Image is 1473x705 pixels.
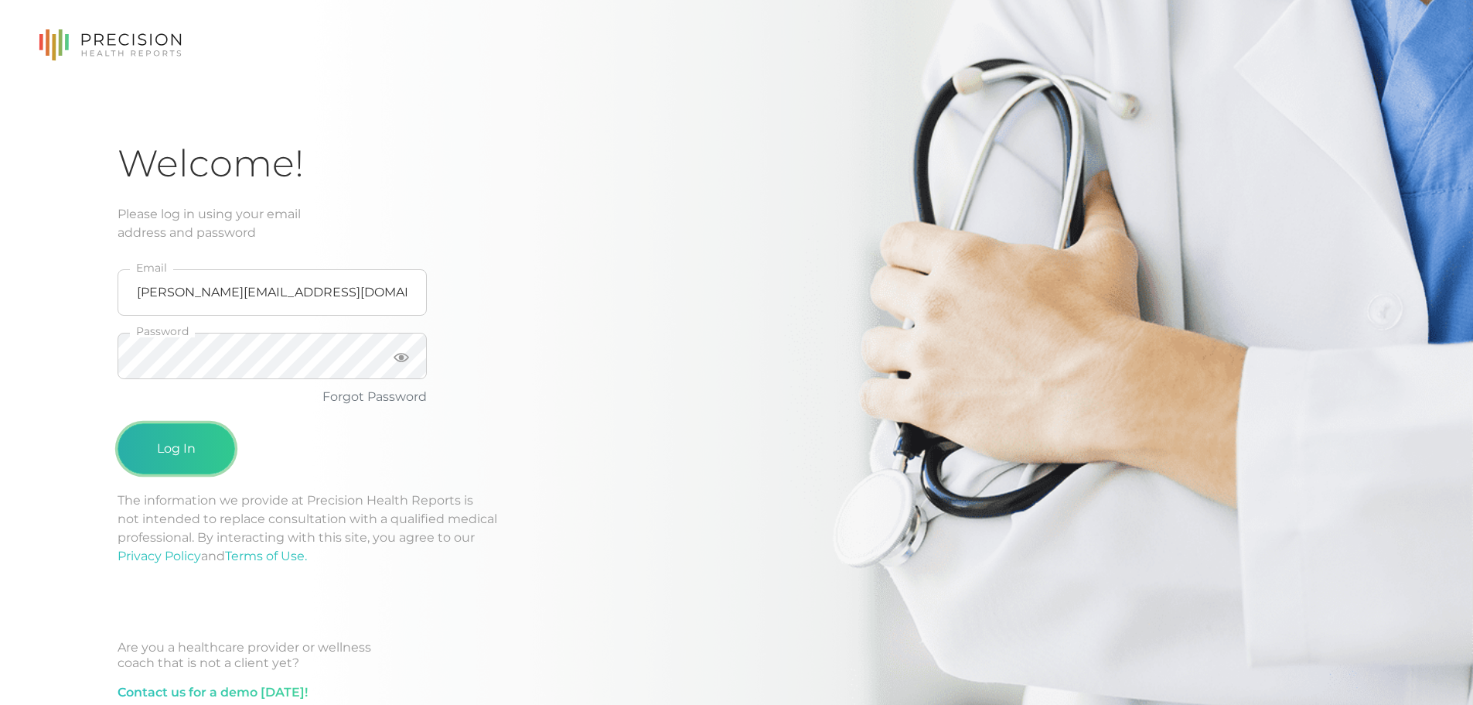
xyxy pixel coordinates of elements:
div: Please log in using your email address and password [118,205,1355,242]
div: Are you a healthcare provider or wellness coach that is not a client yet? [118,640,1355,671]
input: Email [118,269,427,316]
p: The information we provide at Precision Health Reports is not intended to replace consultation wi... [118,491,1355,566]
h1: Welcome! [118,141,1355,187]
a: Terms of Use. [225,549,307,563]
a: Contact us for a demo [DATE]! [118,683,308,702]
button: Log In [118,423,235,474]
a: Privacy Policy [118,549,201,563]
a: Forgot Password [322,389,427,404]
